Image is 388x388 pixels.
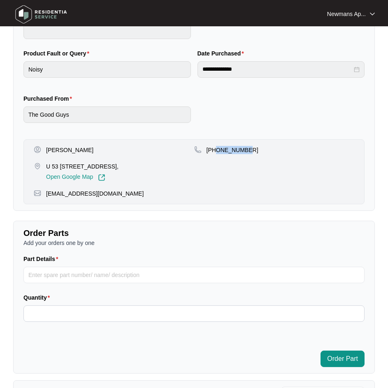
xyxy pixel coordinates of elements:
span: Order Part [327,354,358,364]
p: Add your orders one by one [23,239,365,247]
img: residentia service logo [12,2,70,27]
input: Quantity [24,306,364,321]
label: Quantity [23,293,53,302]
img: map-pin [34,189,41,197]
p: Newmans Ap... [327,10,366,18]
img: map-pin [194,146,202,153]
input: Part Details [23,267,365,283]
label: Part Details [23,255,62,263]
img: user-pin [34,146,41,153]
button: Order Part [321,351,365,367]
p: [PERSON_NAME] [46,146,93,154]
a: Open Google Map [46,174,105,181]
img: map-pin [34,162,41,170]
input: Date Purchased [202,65,353,74]
img: Link-External [98,174,105,181]
p: Order Parts [23,227,365,239]
p: [EMAIL_ADDRESS][DOMAIN_NAME] [46,189,144,198]
p: [PHONE_NUMBER] [207,146,258,154]
p: U 53 [STREET_ADDRESS], [46,162,118,171]
label: Purchased From [23,95,75,103]
input: Purchased From [23,106,191,123]
label: Date Purchased [197,49,247,58]
label: Product Fault or Query [23,49,93,58]
img: dropdown arrow [370,12,375,16]
input: Serial Number [23,23,191,39]
input: Product Fault or Query [23,61,191,78]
